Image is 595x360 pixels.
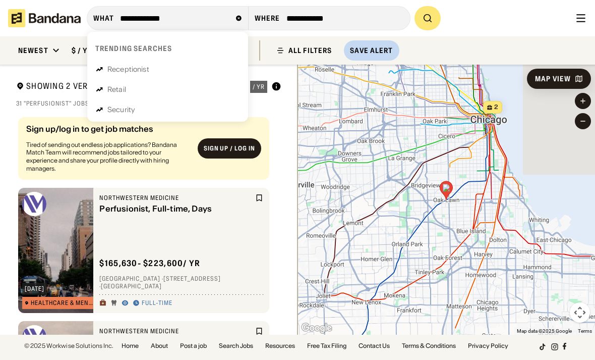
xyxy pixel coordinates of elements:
[99,275,263,290] div: [GEOGRAPHIC_DATA] · [STREET_ADDRESS] · [GEOGRAPHIC_DATA]
[255,14,280,23] div: Where
[265,343,295,349] a: Resources
[300,322,333,335] a: Open this area in Google Maps (opens a new window)
[99,194,253,202] div: Northwestern Medicine
[253,84,265,90] div: / yr
[535,75,571,82] div: Map View
[122,343,139,349] a: Home
[99,327,253,335] div: Northwestern Medicine
[26,141,190,172] div: Tired of sending out endless job applications? Bandana Match Team will recommend jobs tailored to...
[151,343,168,349] a: About
[204,145,255,153] div: Sign up / Log in
[350,46,393,55] div: Save Alert
[16,81,172,93] div: Showing 2 Verified Jobs
[219,343,253,349] a: Search Jobs
[359,343,390,349] a: Contact Us
[24,343,113,349] div: © 2025 Workwise Solutions Inc.
[25,286,44,292] div: [DATE]
[107,106,135,113] div: Security
[72,46,102,55] div: $ / year
[180,343,207,349] a: Post a job
[22,192,46,216] img: Northwestern Medicine logo
[142,299,172,307] div: Full-time
[578,328,592,334] a: Terms (opens in new tab)
[570,302,590,323] button: Map camera controls
[18,46,48,55] div: Newest
[31,300,95,306] div: Healthcare & Mental Health
[307,343,346,349] a: Free Tax Filing
[95,44,172,53] div: Trending searches
[107,66,149,73] div: Receptionist
[517,328,572,334] span: Map data ©2025 Google
[300,322,333,335] img: Google
[99,204,253,214] div: Perfusionist, Full-time, Days
[26,125,190,141] div: Sign up/log in to get job matches
[8,9,81,27] img: Bandana logotype
[494,103,498,112] span: 2
[93,14,114,23] div: what
[288,47,332,54] div: ALL FILTERS
[16,99,281,108] div: 31 "Perfusionist" jobs on [DOMAIN_NAME]
[107,86,126,93] div: Retail
[22,325,46,349] img: Northwestern Medicine logo
[99,258,200,269] div: $ 165,630 - $223,600 / yr
[402,343,456,349] a: Terms & Conditions
[468,343,508,349] a: Privacy Policy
